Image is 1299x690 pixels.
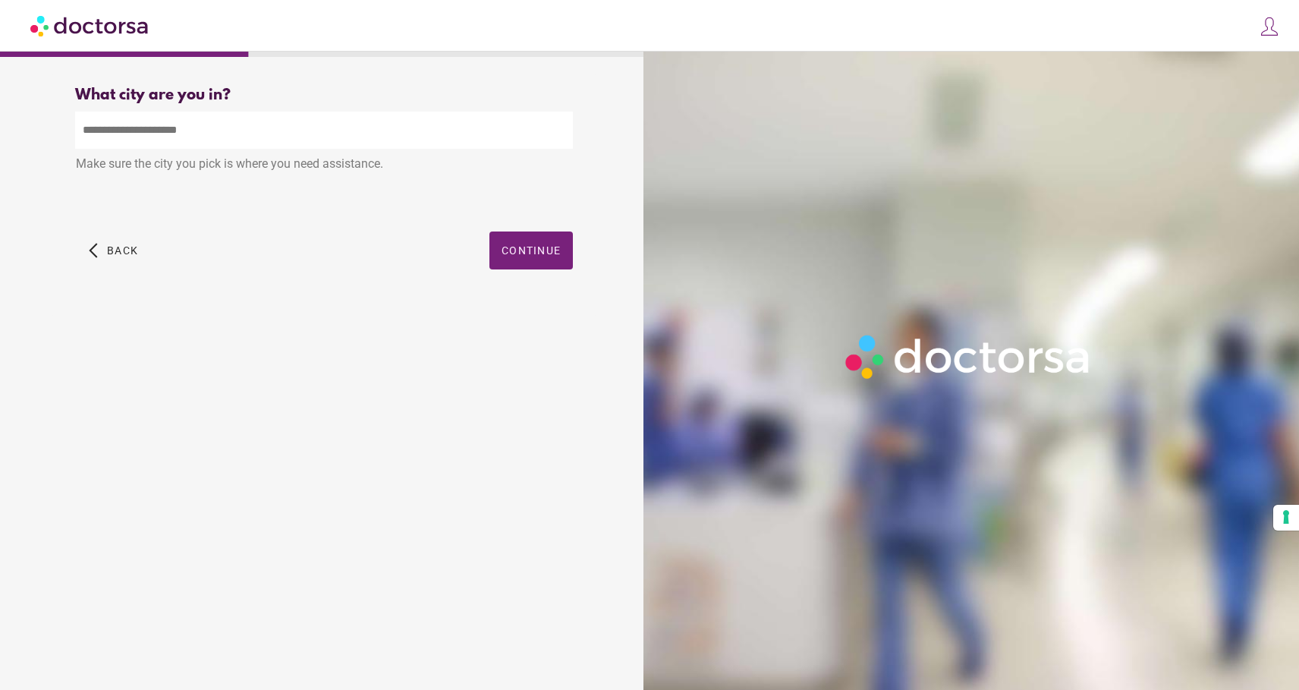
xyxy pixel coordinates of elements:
button: arrow_back_ios Back [83,232,144,269]
span: Continue [502,244,561,257]
div: Make sure the city you pick is where you need assistance. [75,149,573,182]
img: icons8-customer-100.png [1259,16,1280,37]
span: Back [107,244,138,257]
img: Doctorsa.com [30,8,150,43]
button: Your consent preferences for tracking technologies [1273,505,1299,531]
div: What city are you in? [75,87,573,104]
button: Continue [489,232,573,269]
img: Logo-Doctorsa-trans-White-partial-flat.png [838,328,1098,386]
